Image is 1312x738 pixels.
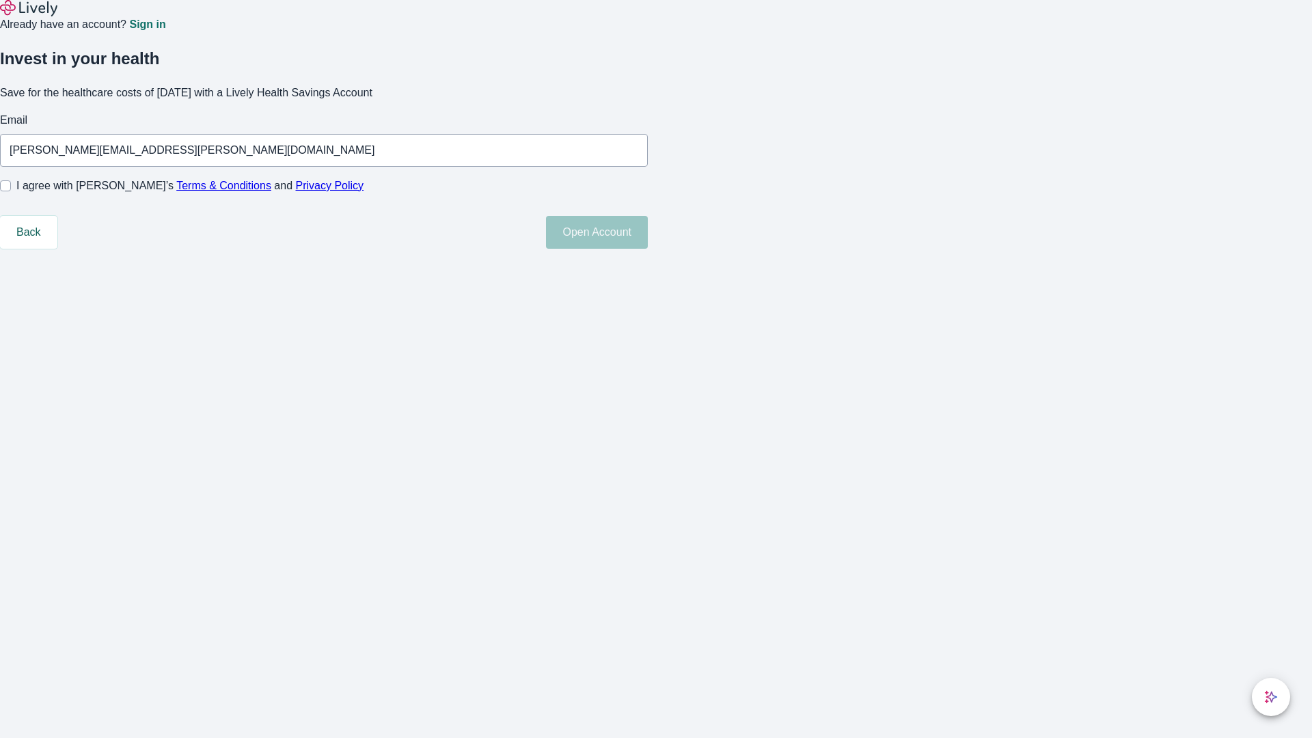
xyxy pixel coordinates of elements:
[176,180,271,191] a: Terms & Conditions
[1252,678,1290,716] button: chat
[1264,690,1278,704] svg: Lively AI Assistant
[129,19,165,30] a: Sign in
[16,178,364,194] span: I agree with [PERSON_NAME]’s and
[296,180,364,191] a: Privacy Policy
